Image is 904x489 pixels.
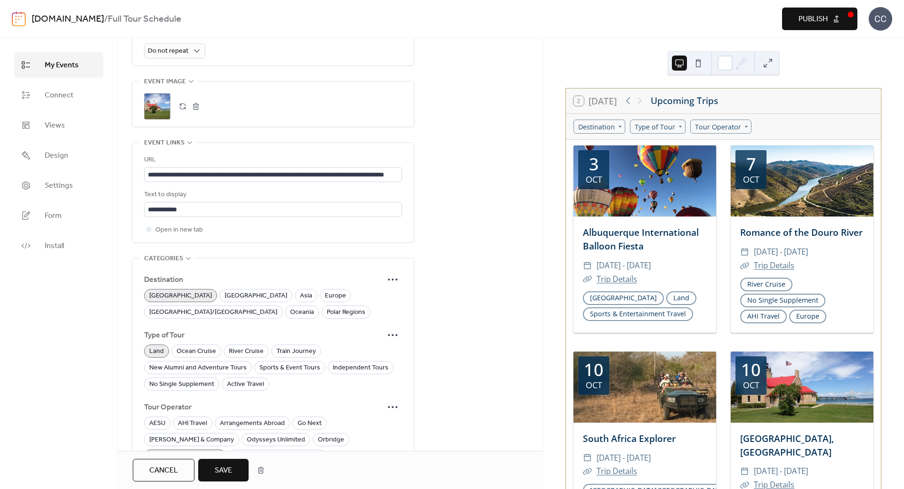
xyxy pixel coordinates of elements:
[144,137,185,149] span: Event links
[144,274,383,286] span: Destination
[45,90,73,101] span: Connect
[869,7,892,31] div: CC
[300,290,312,302] span: Asia
[149,434,234,446] span: [PERSON_NAME] & Company
[144,330,383,341] span: Type of Tour
[149,290,212,302] span: [GEOGRAPHIC_DATA]
[144,253,183,265] span: Categories
[225,290,287,302] span: [GEOGRAPHIC_DATA]
[325,290,346,302] span: Europe
[149,379,214,390] span: No Single Supplement
[14,173,103,198] a: Settings
[746,156,756,173] div: 7
[45,150,68,161] span: Design
[45,210,62,222] span: Form
[149,465,178,476] span: Cancel
[45,120,65,131] span: Views
[782,8,857,30] button: Publish
[177,346,216,357] span: Ocean Cruise
[327,307,365,318] span: Polar Regions
[298,418,322,429] span: Go Next
[583,451,592,465] div: ​
[740,432,834,458] a: [GEOGRAPHIC_DATA], [GEOGRAPHIC_DATA]
[149,346,164,357] span: Land
[45,180,73,192] span: Settings
[149,362,247,374] span: New Alumni and Adventure Tours
[227,379,264,390] span: Active Travel
[290,307,314,318] span: Oceania
[651,94,718,108] div: Upcoming Trips
[144,93,170,120] div: ;
[198,459,249,481] button: Save
[589,156,599,173] div: 3
[215,465,232,476] span: Save
[148,45,188,57] span: Do not repeat
[743,381,759,389] div: Oct
[584,361,604,378] div: 10
[229,346,264,357] span: River Cruise
[144,76,186,88] span: Event image
[740,226,863,239] a: Romance of the Douro River
[104,10,108,28] b: /
[740,259,749,273] div: ​
[14,82,103,108] a: Connect
[583,273,592,286] div: ​
[318,434,344,446] span: Orbridge
[45,60,79,71] span: My Events
[149,418,165,429] span: AESU
[32,10,104,28] a: [DOMAIN_NAME]
[14,143,103,168] a: Design
[144,402,383,413] span: Tour Operator
[14,203,103,228] a: Form
[247,434,305,446] span: Odysseys Unlimited
[740,245,749,259] div: ​
[741,361,761,378] div: 10
[597,273,637,284] a: Trip Details
[586,381,602,389] div: Oct
[754,245,808,259] span: [DATE] - [DATE]
[259,362,320,374] span: Sports & Event Tours
[333,362,388,374] span: Independent Tours
[149,307,277,318] span: [GEOGRAPHIC_DATA]/[GEOGRAPHIC_DATA]
[754,260,794,271] a: Trip Details
[583,226,699,252] a: Albuquerque International Balloon Fiesta
[583,432,676,445] a: South Africa Explorer
[108,10,181,28] b: Full Tour Schedule
[144,189,400,200] div: Text to display
[45,240,64,252] span: Install
[14,233,103,258] a: Install
[144,154,400,166] div: URL
[754,465,808,478] span: [DATE] - [DATE]
[597,451,651,465] span: [DATE] - [DATE]
[799,14,828,25] span: Publish
[178,418,207,429] span: AHI Travel
[597,465,637,476] a: Trip Details
[14,112,103,138] a: Views
[597,259,651,273] span: [DATE] - [DATE]
[583,465,592,478] div: ​
[155,224,203,236] span: Open in new tab
[12,11,26,26] img: logo
[276,346,316,357] span: Train Journey
[220,418,285,429] span: Arrangements Abroad
[14,52,103,78] a: My Events
[743,175,759,184] div: Oct
[133,459,194,481] button: Cancel
[583,259,592,273] div: ​
[740,465,749,478] div: ​
[586,175,602,184] div: Oct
